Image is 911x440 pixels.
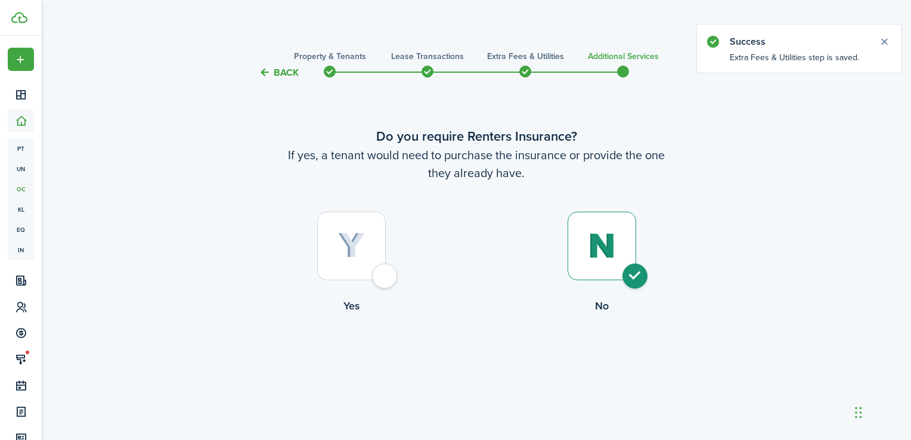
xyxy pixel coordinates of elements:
[851,383,911,440] iframe: Chat Widget
[8,240,34,260] a: in
[226,298,476,314] control-radio-card-title: Yes
[226,146,727,182] wizard-step-header-description: If yes, a tenant would need to purchase the insurance or provide the one they already have.
[294,50,366,63] h3: Property & Tenants
[8,219,34,240] a: eq
[487,50,564,63] h3: Extra fees & Utilities
[259,66,299,79] button: Back
[391,50,464,63] h3: Lease Transactions
[697,51,901,73] notify-body: Extra Fees & Utilities step is saved.
[11,12,27,23] img: TenantCloud
[730,35,867,49] notify-title: Success
[8,48,34,71] button: Open menu
[8,199,34,219] a: kl
[588,233,616,259] img: No (selected)
[476,298,727,314] control-radio-card-title: No
[876,33,893,50] button: Close notify
[226,126,727,146] wizard-step-header-title: Do you require Renters Insurance?
[338,233,365,259] img: Yes
[588,50,659,63] h3: Additional Services
[8,159,34,179] a: un
[8,138,34,159] a: pt
[8,179,34,199] a: oc
[855,395,862,430] div: Drag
